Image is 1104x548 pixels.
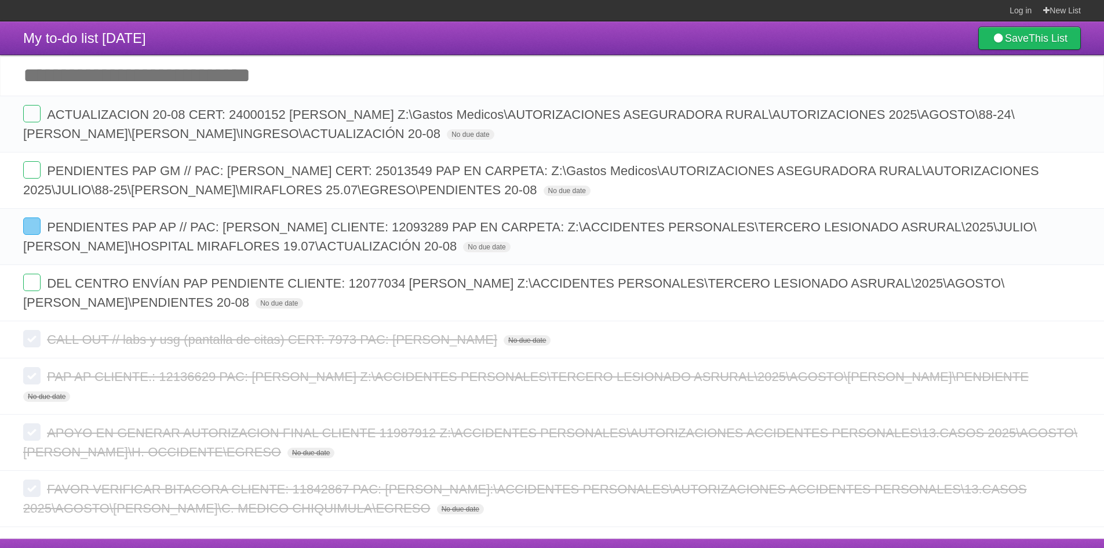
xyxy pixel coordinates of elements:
[256,298,303,309] span: No due date
[287,448,334,458] span: No due date
[978,27,1081,50] a: SaveThis List
[23,367,41,384] label: Done
[23,426,1077,459] span: APOYO EN GENERAR AUTORIZACION FINAL CLIENTE 11987912 Z:\ACCIDENTES PERSONALES\AUTORIZACIONES ACCI...
[23,220,1037,253] span: PENDIENTES PAP AP // PAC: [PERSON_NAME] CLIENTE: 12093289 PAP EN CARPETA: Z:\ACCIDENTES PERSONALE...
[23,30,146,46] span: My to-do list [DATE]
[23,217,41,235] label: Done
[23,276,1004,310] span: DEL CENTRO ENVÍAN PAP PENDIENTE CLIENTE: 12077034 [PERSON_NAME] Z:\ACCIDENTES PERSONALES\TERCERO ...
[504,335,551,346] span: No due date
[544,186,591,196] span: No due date
[23,480,41,497] label: Done
[47,369,1032,384] span: PAP AP CLIENTE.: 12136629 PAC: [PERSON_NAME] Z:\ACCIDENTES PERSONALES\TERCERO LESIONADO ASRURAL\2...
[23,105,41,122] label: Done
[23,274,41,291] label: Done
[23,423,41,441] label: Done
[463,242,510,252] span: No due date
[23,330,41,347] label: Done
[23,107,1015,141] span: ACTUALIZACION 20-08 CERT: 24000152 [PERSON_NAME] Z:\Gastos Medicos\AUTORIZACIONES ASEGURADORA RUR...
[23,482,1027,516] span: FAVOR VERIFICAR BITACORA CLIENTE: 11842867 PAC: [PERSON_NAME]:\ACCIDENTES PERSONALES\AUTORIZACION...
[23,164,1039,197] span: PENDIENTES PAP GM // PAC: [PERSON_NAME] CERT: 25013549 PAP EN CARPETA: Z:\Gastos Medicos\AUTORIZA...
[437,504,484,514] span: No due date
[1029,32,1067,44] b: This List
[447,129,494,140] span: No due date
[47,332,500,347] span: CALL OUT // labs y usg (pantalla de citas) CERT: 7973 PAC: [PERSON_NAME]
[23,161,41,179] label: Done
[23,391,70,402] span: No due date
